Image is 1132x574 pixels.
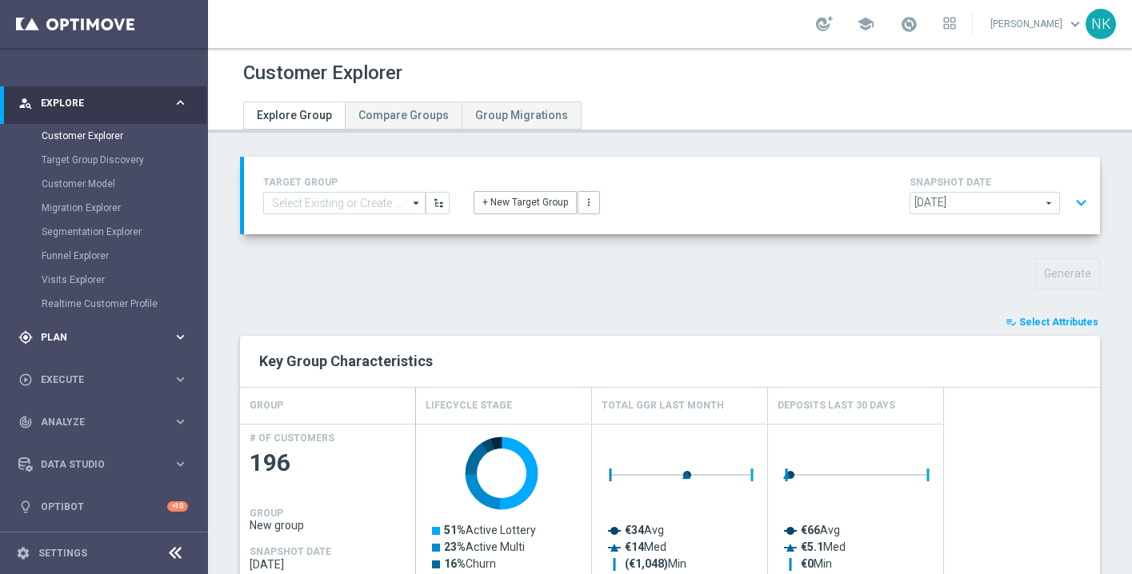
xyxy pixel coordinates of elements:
[173,372,188,387] i: keyboard_arrow_right
[18,96,33,110] i: person_search
[42,153,166,166] a: Target Group Discovery
[18,415,173,429] div: Analyze
[801,557,814,570] tspan: €0
[409,193,425,213] i: arrow_drop_down
[801,524,840,536] text: Avg
[602,392,724,420] h4: Total GGR Last Month
[474,191,577,213] button: + New Target Group
[41,98,173,108] span: Explore
[18,330,33,345] i: gps_fixed
[250,558,406,571] span: 2025-10-07
[801,557,832,570] text: Min
[801,540,846,553] text: Med
[625,524,664,536] text: Avg
[475,109,568,122] span: Group Migrations
[41,375,173,385] span: Execute
[910,177,1094,188] h4: SNAPSHOT DATE
[444,540,525,553] text: Active Multi
[42,249,166,262] a: Funnel Explorer
[18,330,173,345] div: Plan
[1019,317,1098,328] span: Select Attributes
[250,546,331,557] h4: SNAPSHOT DATE
[257,109,332,122] span: Explore Group
[778,392,895,420] h4: Deposits last 30 days
[18,97,189,110] button: person_search Explore keyboard_arrow_right
[444,540,466,553] tspan: 23%
[173,329,188,345] i: keyboard_arrow_right
[625,524,645,536] tspan: €34
[42,148,206,172] div: Target Group Discovery
[18,485,188,528] div: Optibot
[250,519,406,532] span: New group
[625,557,668,571] tspan: (€1,048)
[18,331,189,344] button: gps_fixed Plan keyboard_arrow_right
[41,333,173,342] span: Plan
[263,173,1081,218] div: TARGET GROUP arrow_drop_down + New Target Group more_vert SNAPSHOT DATE arrow_drop_down expand_more
[18,96,173,110] div: Explore
[42,220,206,244] div: Segmentation Explorer
[263,192,426,214] input: Select Existing or Create New
[18,500,33,514] i: lightbulb
[173,456,188,472] i: keyboard_arrow_right
[42,177,166,190] a: Customer Model
[250,448,406,479] span: 196
[41,460,173,469] span: Data Studio
[243,62,402,85] h1: Customer Explorer
[1066,15,1084,33] span: keyboard_arrow_down
[625,557,686,571] text: Min
[42,201,166,214] a: Migration Explorer
[250,508,283,519] h4: GROUP
[444,557,466,570] tspan: 16%
[42,273,166,286] a: Visits Explorer
[1004,313,1100,331] button: playlist_add_check Select Attributes
[1006,317,1017,328] i: playlist_add_check
[41,485,167,528] a: Optibot
[578,191,600,213] button: more_vert
[18,458,189,471] button: Data Studio keyboard_arrow_right
[259,352,1081,371] h2: Key Group Characteristics
[989,12,1086,36] a: [PERSON_NAME]keyboard_arrow_down
[42,225,166,238] a: Segmentation Explorer
[358,109,449,122] span: Compare Groups
[18,415,33,429] i: track_changes
[18,373,189,386] button: play_circle_outline Execute keyboard_arrow_right
[42,130,166,142] a: Customer Explorer
[16,546,30,560] i: settings
[42,244,206,268] div: Funnel Explorer
[583,197,594,208] i: more_vert
[167,501,188,512] div: +10
[38,548,87,558] a: Settings
[444,524,536,536] text: Active Lottery
[250,392,283,420] h4: GROUP
[263,177,450,188] h4: TARGET GROUP
[625,540,645,553] tspan: €14
[444,524,466,536] tspan: 51%
[42,268,206,292] div: Visits Explorer
[42,292,206,316] div: Realtime Customer Profile
[42,124,206,148] div: Customer Explorer
[173,414,188,429] i: keyboard_arrow_right
[857,15,874,33] span: school
[1035,258,1100,289] button: Generate
[18,500,189,513] button: lightbulb Optibot +10
[18,373,33,387] i: play_circle_outline
[625,540,666,553] text: Med
[18,416,189,429] button: track_changes Analyze keyboard_arrow_right
[243,102,582,130] ul: Tabs
[1070,188,1093,218] button: expand_more
[42,196,206,220] div: Migration Explorer
[41,417,173,427] span: Analyze
[173,95,188,110] i: keyboard_arrow_right
[426,392,512,420] h4: Lifecycle Stage
[42,297,166,310] a: Realtime Customer Profile
[801,540,823,553] tspan: €5.1
[250,432,334,444] h4: # OF CUSTOMERS
[1086,9,1116,39] div: NK
[42,172,206,196] div: Customer Model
